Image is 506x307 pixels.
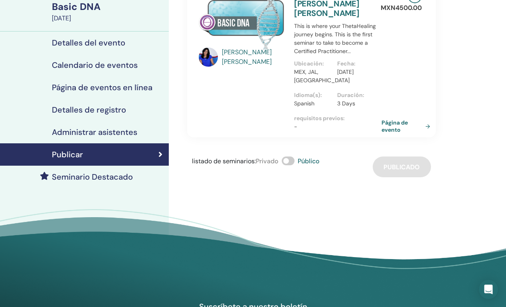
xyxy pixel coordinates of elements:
[256,157,279,165] span: Privado
[337,91,376,99] p: Duración :
[199,48,218,67] img: default.jpg
[52,127,137,137] h4: Administrar asistentes
[294,114,380,123] p: requisitos previos :
[479,280,498,299] div: Open Intercom Messenger
[52,60,138,70] h4: Calendario de eventos
[52,14,164,23] div: [DATE]
[52,83,152,92] h4: Página de eventos en línea
[294,22,380,55] p: This is where your ThetaHealing journey begins. This is the first seminar to take to become a Cer...
[294,59,332,68] p: Ubicación :
[294,68,332,85] p: MEX, JAL, [GEOGRAPHIC_DATA]
[337,59,376,68] p: Fecha :
[294,99,332,108] p: Spanish
[298,157,320,165] span: Público
[52,150,83,159] h4: Publicar
[52,38,125,48] h4: Detalles del evento
[294,123,380,131] p: -
[337,68,376,76] p: [DATE]
[381,119,433,133] a: Página de evento
[52,105,126,115] h4: Detalles de registro
[337,99,376,108] p: 3 Days
[381,3,422,13] p: MXN 4500.00
[222,48,287,67] a: [PERSON_NAME] [PERSON_NAME]
[294,91,332,99] p: Idioma(s) :
[52,172,133,182] h4: Seminario Destacado
[192,157,256,165] span: listado de seminarios :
